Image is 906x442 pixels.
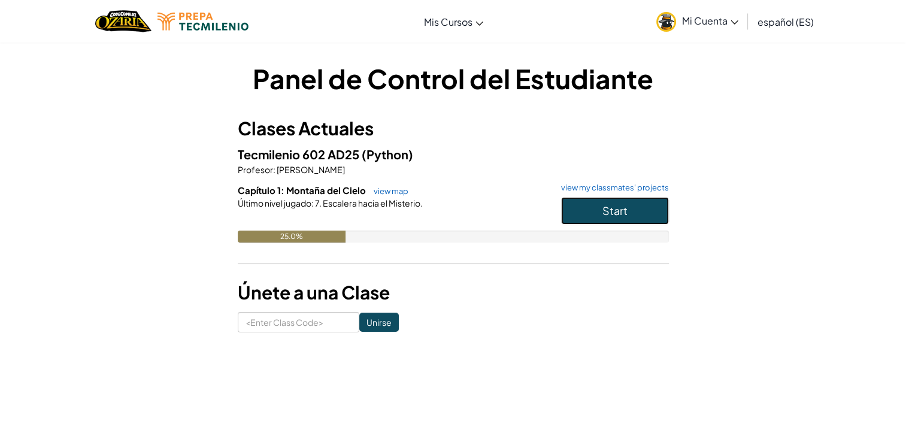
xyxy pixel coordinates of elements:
[682,14,738,27] span: Mi Cuenta
[238,279,669,306] h3: Únete a una Clase
[322,198,423,208] span: Escalera hacia el Misterio.
[418,5,489,38] a: Mis Cursos
[314,198,322,208] span: 7.
[275,164,345,175] span: [PERSON_NAME]
[650,2,744,40] a: Mi Cuenta
[238,164,273,175] span: Profesor
[95,9,151,34] a: Ozaria by CodeCombat logo
[238,312,359,332] input: <Enter Class Code>
[359,313,399,332] input: Unirse
[238,198,311,208] span: Último nivel jugado
[757,16,814,28] span: español (ES)
[238,231,346,243] div: 25.0%
[424,16,472,28] span: Mis Cursos
[157,13,249,31] img: Tecmilenio logo
[238,147,362,162] span: Tecmilenio 602 AD25
[95,9,151,34] img: Home
[602,204,628,217] span: Start
[238,60,669,97] h1: Panel de Control del Estudiante
[752,5,820,38] a: español (ES)
[238,115,669,142] h3: Clases Actuales
[273,164,275,175] span: :
[656,12,676,32] img: avatar
[238,184,368,196] span: Capítulo 1: Montaña del Cielo
[311,198,314,208] span: :
[555,184,669,192] a: view my classmates' projects
[561,197,669,225] button: Start
[368,186,408,196] a: view map
[362,147,413,162] span: (Python)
